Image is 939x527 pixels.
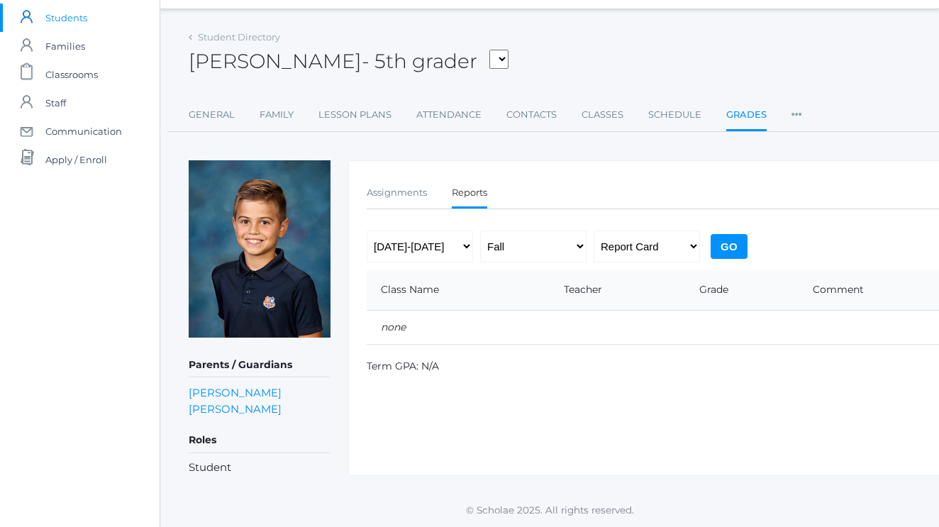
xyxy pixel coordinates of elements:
span: Communication [45,117,122,145]
a: Family [260,101,294,129]
th: Class Name [367,270,550,311]
p: © Scholae 2025. All rights reserved. [160,503,939,517]
a: Classes [582,101,623,129]
span: Families [45,32,85,60]
a: Schedule [648,101,701,129]
a: Grades [726,101,767,131]
h2: [PERSON_NAME] [189,50,509,72]
span: Students [45,4,87,32]
a: Lesson Plans [318,101,391,129]
th: Grade [685,270,798,311]
a: Student Directory [198,31,280,43]
em: none [381,321,406,333]
span: Classrooms [45,60,98,89]
a: Contacts [506,101,557,129]
span: Apply / Enroll [45,145,107,174]
li: Student [189,460,330,476]
h5: Parents / Guardians [189,353,330,377]
a: [PERSON_NAME] [189,384,282,401]
span: Staff [45,89,66,117]
h5: Roles [189,428,330,453]
a: [PERSON_NAME] [189,401,282,417]
th: Teacher [550,270,685,311]
a: Assignments [367,179,427,207]
a: Reports [452,179,487,209]
a: General [189,101,235,129]
span: - 5th grader [362,49,477,73]
img: Brayden Zacharia [189,160,330,338]
a: Attendance [416,101,482,129]
input: Go [711,234,748,259]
